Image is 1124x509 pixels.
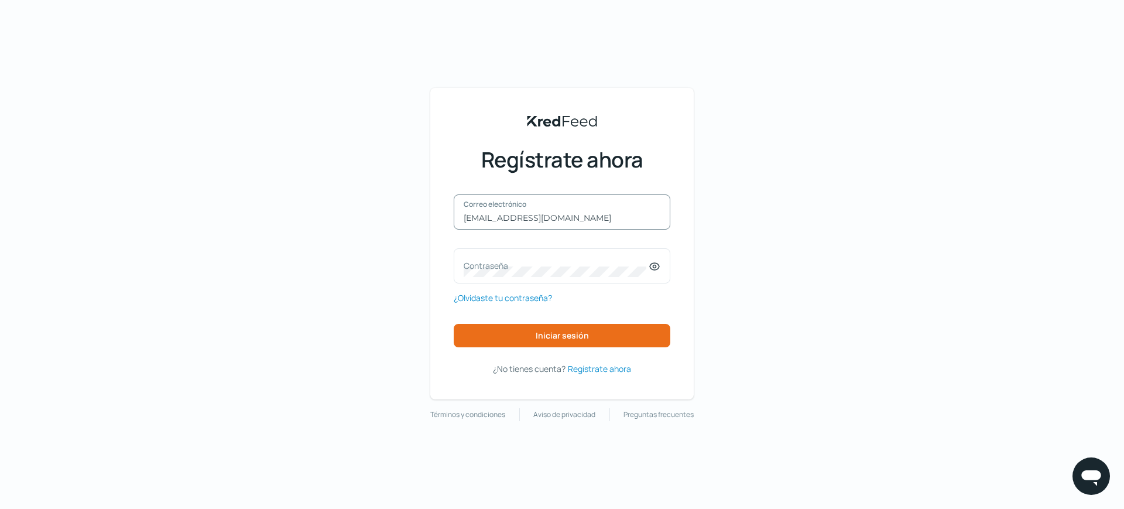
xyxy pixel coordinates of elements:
[536,330,589,341] font: Iniciar sesión
[533,408,595,421] a: Aviso de privacidad
[533,409,595,419] font: Aviso de privacidad
[430,408,505,421] a: Términos y condiciones
[493,363,566,374] font: ¿No tienes cuenta?
[430,409,505,419] font: Términos y condiciones
[481,145,643,174] font: Regístrate ahora
[454,292,552,303] font: ¿Olvidaste tu contraseña?
[464,260,508,271] font: Contraseña
[454,291,552,305] a: ¿Olvidaste tu contraseña?
[1080,464,1103,488] img: icono de chat
[568,363,631,374] font: Regístrate ahora
[464,199,526,209] font: Correo electrónico
[623,408,694,421] a: Preguntas frecuentes
[623,409,694,419] font: Preguntas frecuentes
[454,324,670,347] button: Iniciar sesión
[568,361,631,376] a: Regístrate ahora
